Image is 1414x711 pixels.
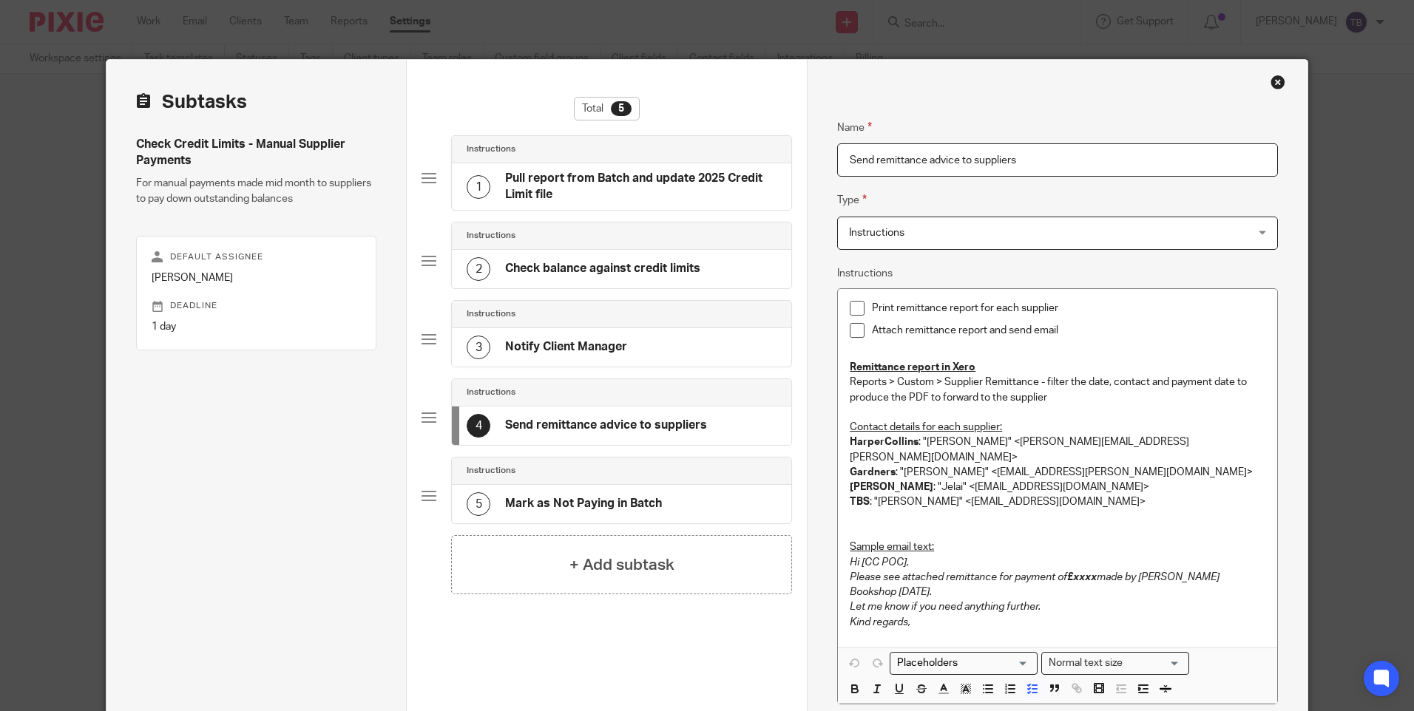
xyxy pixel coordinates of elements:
p: : "[PERSON_NAME]" <[EMAIL_ADDRESS][DOMAIN_NAME]> [850,494,1265,509]
h4: Notify Client Manager [505,339,627,355]
p: Print remittance report for each supplier [872,301,1265,316]
p: Attach remittance report and send email [872,323,1265,338]
h4: Instructions [467,230,515,242]
u: Remittance report in Xero [850,362,975,372]
p: [PERSON_NAME] [152,271,361,285]
div: 1 [467,175,490,199]
em: Please see attached remittance for payment of [850,572,1067,582]
strong: TBS [850,497,870,507]
h4: Instructions [467,143,515,155]
strong: Gardners [850,467,896,477]
h4: Send remittance advice to suppliers [505,418,707,433]
em: Hi [CC POC], [850,557,909,568]
div: Search for option [890,652,1038,675]
p: 1 day [152,319,361,334]
u: Sample email text: [850,542,934,552]
h2: Subtasks [136,89,247,115]
div: Search for option [1041,652,1189,675]
div: 2 [467,257,490,281]
em: Kind regards, [850,617,910,627]
p: : "[PERSON_NAME]" <[PERSON_NAME][EMAIL_ADDRESS][PERSON_NAME][DOMAIN_NAME]> [850,435,1265,465]
div: Total [574,97,640,120]
h4: Mark as Not Paying in Batch [505,496,662,511]
u: Contact details for each supplier: [850,422,1002,432]
h4: Instructions [467,465,515,477]
div: 3 [467,336,490,359]
div: 5 [611,101,632,116]
div: 5 [467,492,490,516]
div: 4 [467,414,490,438]
p: Reports > Custom > Supplier Remittance - filter the date, contact and payment date to produce the... [850,375,1265,405]
h4: + Add subtask [569,554,674,576]
em: Let me know if you need anything further. [850,602,1041,612]
h4: Check Credit Limits - Manual Supplier Payments [136,137,376,169]
p: : "[PERSON_NAME]" <[EMAIL_ADDRESS][PERSON_NAME][DOMAIN_NAME]> [850,465,1265,480]
h4: Instructions [467,308,515,320]
input: Search for option [892,656,1029,671]
h4: Check balance against credit limits [505,261,700,276]
label: Instructions [837,266,893,281]
div: Placeholders [890,652,1038,675]
strong: HarperCollins [850,437,919,447]
input: Search for option [1127,656,1180,671]
p: Deadline [152,300,361,312]
p: : "Jelai" <[EMAIL_ADDRESS][DOMAIN_NAME]> [850,480,1265,494]
p: Default assignee [152,251,361,263]
h4: Instructions [467,387,515,398]
strong: [PERSON_NAME] [850,482,933,492]
h4: Pull report from Batch and update 2025 Credit Limit file [505,171,777,203]
div: Text styles [1041,652,1189,675]
span: Normal text size [1045,656,1126,671]
label: Name [837,119,872,136]
div: Close this dialog window [1271,75,1285,89]
p: For manual payments made mid month to suppliers to pay down outstanding balances [136,176,376,206]
em: £xxxx [1067,572,1097,582]
span: Instructions [849,228,904,238]
label: Type [837,191,867,208]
